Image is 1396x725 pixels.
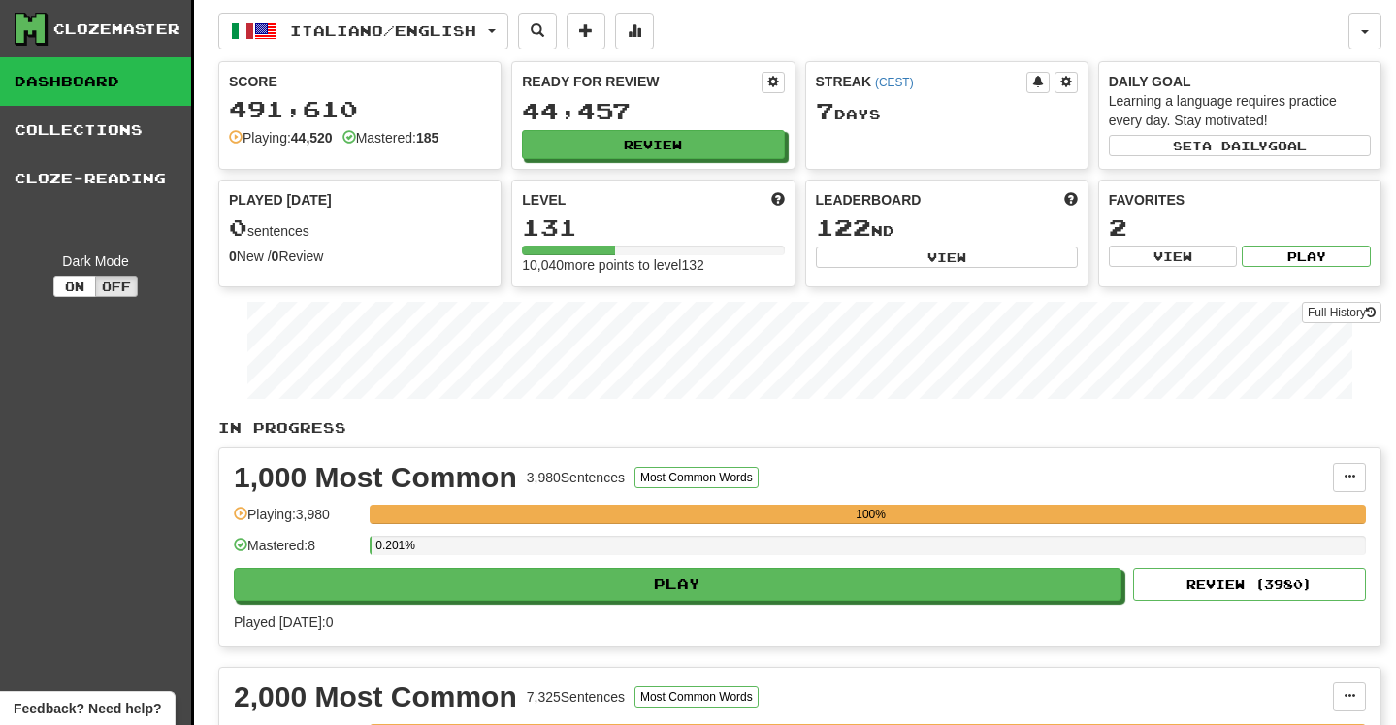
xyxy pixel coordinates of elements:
button: Add sentence to collection [567,13,605,49]
div: Playing: 3,980 [234,505,360,537]
span: a daily [1202,139,1268,152]
span: 7 [816,97,834,124]
span: 122 [816,214,871,241]
button: Play [234,568,1121,601]
span: Score more points to level up [771,190,785,210]
div: 2 [1109,215,1371,240]
div: Score [229,72,491,91]
button: View [816,247,1078,268]
span: Level [522,190,566,210]
div: Dark Mode [15,251,177,271]
div: Clozemaster [53,19,179,39]
div: Ready for Review [522,72,761,91]
div: 100% [375,505,1366,524]
button: Off [95,276,138,297]
button: Seta dailygoal [1109,135,1371,156]
button: Most Common Words [634,467,759,488]
span: Leaderboard [816,190,922,210]
div: Mastered: [342,128,439,148]
div: Favorites [1109,190,1371,210]
strong: 0 [272,248,279,264]
div: nd [816,215,1078,241]
button: More stats [615,13,654,49]
span: This week in points, UTC [1064,190,1078,210]
div: 1,000 Most Common [234,463,517,492]
a: (CEST) [875,76,914,89]
button: Review (3980) [1133,568,1366,601]
div: 10,040 more points to level 132 [522,255,784,275]
div: 3,980 Sentences [527,468,625,487]
div: 131 [522,215,784,240]
button: View [1109,246,1238,267]
span: Played [DATE] [229,190,332,210]
button: Italiano/English [218,13,508,49]
button: Review [522,130,784,159]
div: sentences [229,215,491,241]
strong: 44,520 [291,130,333,146]
strong: 0 [229,248,237,264]
span: Italiano / English [290,22,476,39]
div: Mastered: 8 [234,536,360,568]
strong: 185 [416,130,438,146]
p: In Progress [218,418,1381,438]
button: On [53,276,96,297]
div: 7,325 Sentences [527,687,625,707]
div: Day s [816,99,1078,124]
span: 0 [229,214,247,241]
div: 44,457 [522,99,784,123]
div: Streak [816,72,1026,91]
span: Open feedback widget [14,699,161,718]
button: Search sentences [518,13,557,49]
div: Learning a language requires practice every day. Stay motivated! [1109,91,1371,130]
button: Most Common Words [634,686,759,708]
div: New / Review [229,247,491,266]
div: Daily Goal [1109,72,1371,91]
a: Full History [1302,302,1381,323]
div: 2,000 Most Common [234,682,517,711]
div: 491,610 [229,97,491,121]
button: Play [1242,246,1371,267]
div: Playing: [229,128,333,148]
span: Played [DATE]: 0 [234,614,333,630]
